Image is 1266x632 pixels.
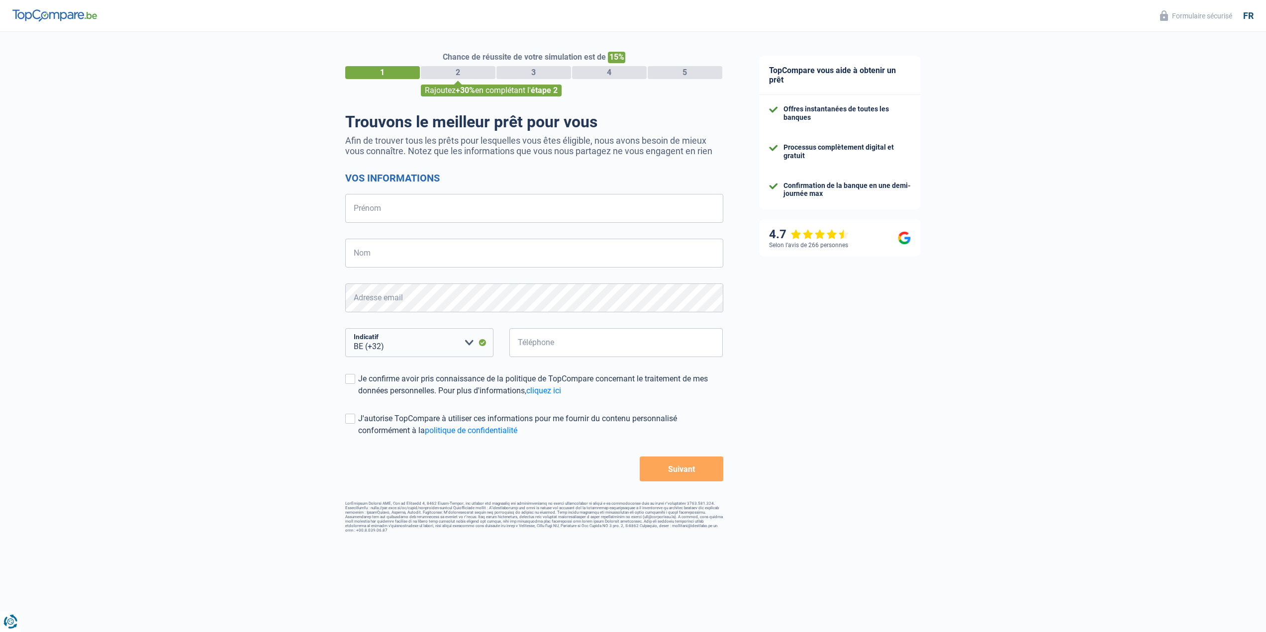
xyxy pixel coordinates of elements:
div: TopCompare vous aide à obtenir un prêt [759,56,921,95]
div: J'autorise TopCompare à utiliser ces informations pour me fournir du contenu personnalisé conform... [358,413,723,437]
div: Confirmation de la banque en une demi-journée max [783,181,911,198]
div: 3 [496,66,571,79]
span: Chance de réussite de votre simulation est de [443,52,606,62]
h2: Vos informations [345,172,723,184]
button: Suivant [640,456,723,481]
img: TopCompare Logo [12,9,97,21]
div: 4.7 [769,227,849,242]
span: 15% [608,52,625,63]
button: Formulaire sécurisé [1154,7,1238,24]
div: 5 [648,66,722,79]
p: Afin de trouver tous les prêts pour lesquelles vous êtes éligible, nous avons besoin de mieux vou... [345,135,723,156]
div: Offres instantanées de toutes les banques [783,105,911,122]
div: fr [1243,10,1254,21]
div: 4 [572,66,647,79]
div: 1 [345,66,420,79]
h1: Trouvons le meilleur prêt pour vous [345,112,723,131]
input: 401020304 [509,328,723,357]
span: +30% [456,86,475,95]
div: 2 [421,66,495,79]
div: Je confirme avoir pris connaissance de la politique de TopCompare concernant le traitement de mes... [358,373,723,397]
div: Processus complètement digital et gratuit [783,143,911,160]
a: cliquez ici [526,386,561,395]
footer: LorEmipsum Dolorsi AME, Con ad Elitsedd 4, 8462 Eiusm-Tempor, inc utlabor etd magnaaliq eni admin... [345,501,723,533]
div: Rajoutez en complétant l' [421,85,562,96]
a: politique de confidentialité [425,426,517,435]
div: Selon l’avis de 266 personnes [769,242,848,249]
span: étape 2 [531,86,558,95]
